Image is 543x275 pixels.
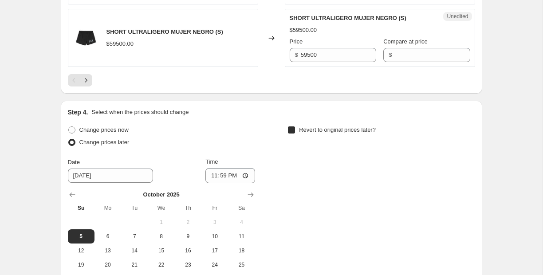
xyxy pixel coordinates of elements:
span: 9 [178,233,198,240]
span: Sa [232,204,251,212]
div: $59500.00 [290,26,317,35]
th: Wednesday [148,201,174,215]
button: Today Sunday October 5 2025 [68,229,94,244]
button: Tuesday October 21 2025 [121,258,148,272]
span: 6 [98,233,118,240]
span: Unedited [447,13,468,20]
th: Monday [94,201,121,215]
button: Show next month, November 2025 [244,189,257,201]
button: Tuesday October 14 2025 [121,244,148,258]
th: Friday [201,201,228,215]
button: Saturday October 25 2025 [228,258,255,272]
span: SHORT ULTRALIGERO MUJER NEGRO (S) [106,28,223,35]
span: 19 [71,261,91,268]
span: 3 [205,219,224,226]
span: Change prices later [79,139,130,145]
button: Tuesday October 7 2025 [121,229,148,244]
span: 22 [151,261,171,268]
button: Sunday October 19 2025 [68,258,94,272]
h2: Step 4. [68,108,88,117]
button: Friday October 24 2025 [201,258,228,272]
span: 25 [232,261,251,268]
span: We [151,204,171,212]
button: Wednesday October 22 2025 [148,258,174,272]
span: $ [295,51,298,58]
p: Select when the prices should change [91,108,189,117]
span: 23 [178,261,198,268]
button: Saturday October 4 2025 [228,215,255,229]
th: Thursday [175,201,201,215]
span: 16 [178,247,198,254]
button: Monday October 13 2025 [94,244,121,258]
span: 2 [178,219,198,226]
span: Time [205,158,218,165]
button: Saturday October 18 2025 [228,244,255,258]
th: Saturday [228,201,255,215]
button: Thursday October 9 2025 [175,229,201,244]
button: Saturday October 11 2025 [228,229,255,244]
nav: Pagination [68,74,92,86]
span: Mo [98,204,118,212]
img: PS_2392_80x.jpg [73,25,99,51]
button: Friday October 10 2025 [201,229,228,244]
span: 18 [232,247,251,254]
span: 8 [151,233,171,240]
span: Th [178,204,198,212]
span: 17 [205,247,224,254]
button: Friday October 3 2025 [201,215,228,229]
span: Tu [125,204,144,212]
span: Compare at price [383,38,428,45]
span: 14 [125,247,144,254]
span: $ [389,51,392,58]
span: 1 [151,219,171,226]
button: Thursday October 23 2025 [175,258,201,272]
button: Thursday October 16 2025 [175,244,201,258]
span: 4 [232,219,251,226]
span: 20 [98,261,118,268]
input: 10/5/2025 [68,169,153,183]
span: 10 [205,233,224,240]
span: Change prices now [79,126,129,133]
button: Wednesday October 8 2025 [148,229,174,244]
span: Price [290,38,303,45]
span: Fr [205,204,224,212]
span: Revert to original prices later? [299,126,376,133]
th: Tuesday [121,201,148,215]
th: Sunday [68,201,94,215]
span: 11 [232,233,251,240]
input: 12:00 [205,168,255,183]
span: 12 [71,247,91,254]
span: 5 [71,233,91,240]
span: 13 [98,247,118,254]
button: Next [80,74,92,86]
button: Wednesday October 15 2025 [148,244,174,258]
button: Sunday October 12 2025 [68,244,94,258]
span: 15 [151,247,171,254]
button: Thursday October 2 2025 [175,215,201,229]
span: 24 [205,261,224,268]
button: Monday October 20 2025 [94,258,121,272]
button: Friday October 17 2025 [201,244,228,258]
button: Show previous month, September 2025 [66,189,79,201]
span: 7 [125,233,144,240]
button: Monday October 6 2025 [94,229,121,244]
span: SHORT ULTRALIGERO MUJER NEGRO (S) [290,15,406,21]
span: 21 [125,261,144,268]
span: Date [68,159,80,165]
div: $59500.00 [106,39,134,48]
span: Su [71,204,91,212]
button: Wednesday October 1 2025 [148,215,174,229]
